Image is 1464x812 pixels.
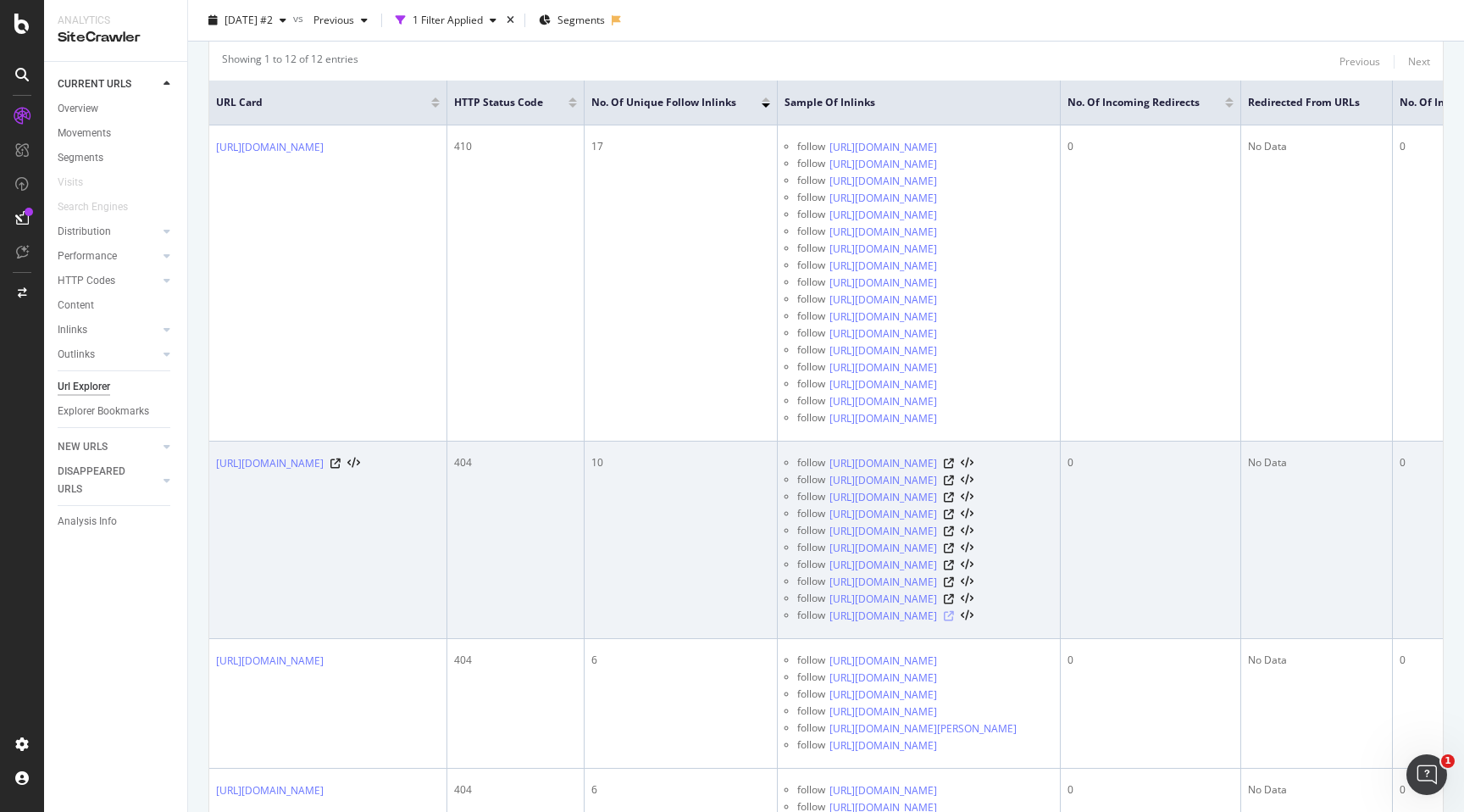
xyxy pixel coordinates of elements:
[58,14,174,28] div: Analytics
[797,523,825,540] div: follow
[58,378,175,396] a: Url Explorer
[797,376,825,393] div: follow
[829,687,937,704] a: [URL][DOMAIN_NAME]
[58,149,103,167] div: Segments
[797,540,825,557] div: follow
[961,509,973,520] button: View HTML Source
[797,309,825,325] div: follow
[58,174,83,192] div: Visits
[797,608,825,625] div: follow
[829,325,937,342] a: [URL][DOMAIN_NAME]
[591,653,770,668] div: 6
[944,611,954,621] a: Visit Online Page
[1248,653,1385,668] div: No Data
[961,593,973,605] button: View HTML Source
[797,737,825,754] div: follow
[829,376,937,393] a: [URL][DOMAIN_NAME]
[829,410,937,427] a: [URL][DOMAIN_NAME]
[961,458,973,470] button: View HTML Source
[1441,754,1455,768] span: 1
[944,476,954,486] a: Visit Online Page
[829,207,937,224] a: [URL][DOMAIN_NAME]
[58,321,87,339] div: Inlinks
[829,190,937,207] a: [URL][DOMAIN_NAME]
[591,139,770,154] div: 17
[58,75,158,93] a: CURRENT URLS
[961,475,973,487] button: View HTML Source
[58,28,174,47] div: SiteCrawler
[454,455,577,470] div: 404
[389,7,503,34] button: 1 Filter Applied
[58,125,175,142] a: Movements
[58,438,108,456] div: NEW URLS
[58,223,158,241] a: Distribution
[503,12,518,29] div: times
[454,653,577,668] div: 404
[829,173,937,190] a: [URL][DOMAIN_NAME]
[225,13,273,27] span: 2025 Aug. 22nd #2
[1406,754,1447,795] iframe: Intercom live chat
[1248,782,1385,798] div: No Data
[216,455,324,472] a: [URL][DOMAIN_NAME]
[944,492,954,503] a: Visit Online Page
[961,576,973,588] button: View HTML Source
[557,13,605,27] span: Segments
[58,463,143,498] div: DISAPPEARED URLS
[58,100,175,118] a: Overview
[797,489,825,506] div: follow
[58,403,175,420] a: Explorer Bookmarks
[944,577,954,587] a: Visit Online Page
[1248,95,1360,110] span: Redirected from URLs
[1067,455,1234,470] div: 0
[829,574,937,591] a: [URL][DOMAIN_NAME]
[829,653,937,670] a: [URL][DOMAIN_NAME]
[944,526,954,537] a: Visit Online Page
[58,403,149,420] div: Explorer Bookmarks
[829,608,937,625] a: [URL][DOMAIN_NAME]
[58,247,117,265] div: Performance
[829,591,937,608] a: [URL][DOMAIN_NAME]
[797,139,825,156] div: follow
[591,455,770,470] div: 10
[330,459,341,469] a: Visit Online Page
[58,297,175,314] a: Content
[829,258,937,275] a: [URL][DOMAIN_NAME]
[797,258,825,275] div: follow
[58,198,145,216] a: Search Engines
[454,95,543,110] span: HTTP Status Code
[829,156,937,173] a: [URL][DOMAIN_NAME]
[797,653,825,670] div: follow
[1067,95,1200,110] span: No. of Incoming Redirects
[829,782,937,799] a: [URL][DOMAIN_NAME]
[1248,455,1385,470] div: No Data
[58,513,117,531] div: Analysis Info
[797,670,825,687] div: follow
[216,782,324,799] a: [URL][DOMAIN_NAME]
[797,393,825,410] div: follow
[58,272,115,290] div: HTTP Codes
[944,459,954,469] a: Visit Online Page
[961,526,973,537] button: View HTML Source
[829,342,937,359] a: [URL][DOMAIN_NAME]
[454,782,577,798] div: 404
[307,7,374,34] button: Previous
[591,95,736,110] span: No. of Unique Follow Inlinks
[944,560,954,570] a: Visit Online Page
[58,149,175,167] a: Segments
[532,7,612,34] button: Segments
[58,513,175,531] a: Analysis Info
[1067,139,1234,154] div: 0
[961,610,973,622] button: View HTML Source
[797,506,825,523] div: follow
[829,540,937,557] a: [URL][DOMAIN_NAME]
[797,325,825,342] div: follow
[829,393,937,410] a: [URL][DOMAIN_NAME]
[829,241,937,258] a: [URL][DOMAIN_NAME]
[829,139,937,156] a: [URL][DOMAIN_NAME]
[961,492,973,503] button: View HTML Source
[829,309,937,325] a: [URL][DOMAIN_NAME]
[58,346,95,364] div: Outlinks
[829,720,1017,737] a: [URL][DOMAIN_NAME][PERSON_NAME]
[797,591,825,608] div: follow
[58,463,158,498] a: DISAPPEARED URLS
